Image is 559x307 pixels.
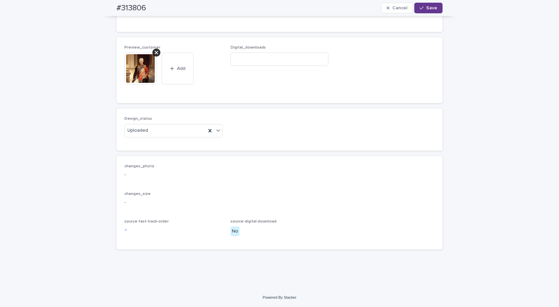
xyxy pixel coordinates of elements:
[231,220,277,224] span: source-digital-download
[162,53,194,84] button: Add
[124,117,152,121] span: Design_status
[124,192,151,196] span: changes_size
[124,220,169,224] span: source-fast-track-order
[263,295,296,299] a: Powered By Stacker
[124,164,154,168] span: changes_photo
[426,6,437,10] span: Save
[127,127,148,134] span: Uploaded
[231,227,240,236] div: No
[392,6,407,10] span: Cancel
[381,3,413,13] button: Cancel
[124,171,435,178] p: -
[231,46,266,50] span: Digital_downloads
[116,3,146,13] h2: #313806
[414,3,443,13] button: Save
[124,199,435,206] p: -
[124,46,160,50] span: Preview_customer
[177,66,185,71] span: Add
